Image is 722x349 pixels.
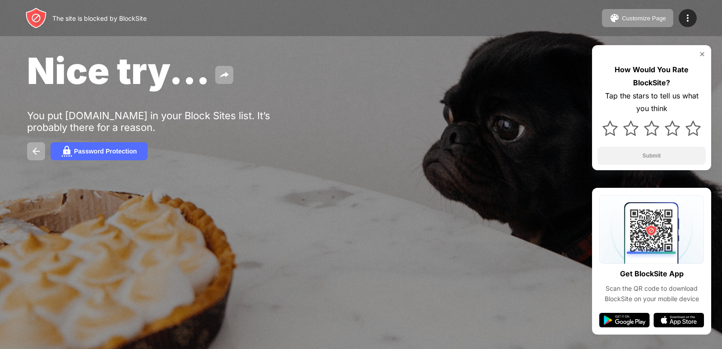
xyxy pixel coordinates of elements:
img: star.svg [644,121,659,136]
img: share.svg [219,70,230,80]
img: star.svg [665,121,680,136]
span: Nice try... [27,49,210,93]
div: The site is blocked by BlockSite [52,14,147,22]
div: How Would You Rate BlockSite? [597,63,706,89]
div: Customize Page [622,15,666,22]
img: menu-icon.svg [682,13,693,23]
img: header-logo.svg [25,7,47,29]
img: password.svg [61,146,72,157]
button: Submit [597,147,706,165]
img: rate-us-close.svg [699,51,706,58]
div: You put [DOMAIN_NAME] in your Block Sites list. It’s probably there for a reason. [27,110,306,133]
button: Password Protection [51,142,148,160]
img: star.svg [685,121,701,136]
div: Password Protection [74,148,137,155]
div: Scan the QR code to download BlockSite on your mobile device [599,284,704,304]
img: star.svg [602,121,618,136]
img: google-play.svg [599,313,650,327]
div: Get BlockSite App [620,267,684,280]
img: qrcode.svg [599,195,704,264]
img: star.svg [623,121,639,136]
button: Customize Page [602,9,673,27]
img: app-store.svg [653,313,704,327]
img: pallet.svg [609,13,620,23]
img: back.svg [31,146,42,157]
div: Tap the stars to tell us what you think [597,89,706,116]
